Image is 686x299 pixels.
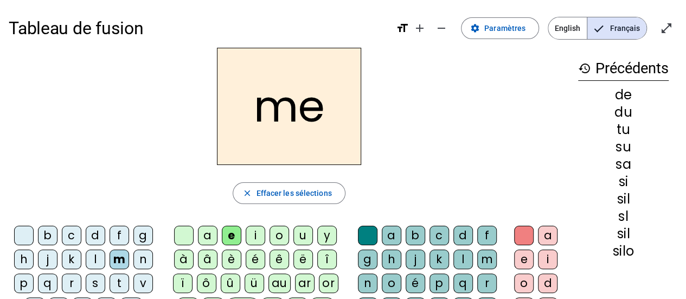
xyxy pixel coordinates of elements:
[578,88,669,101] div: de
[548,17,587,39] span: English
[198,250,217,269] div: â
[14,273,34,293] div: p
[174,250,194,269] div: à
[358,250,377,269] div: g
[233,182,345,204] button: Effacer les sélections
[110,226,129,245] div: f
[38,226,57,245] div: b
[382,273,401,293] div: o
[587,17,646,39] span: Français
[578,175,669,188] div: si
[406,273,425,293] div: é
[221,273,240,293] div: û
[477,226,497,245] div: f
[538,250,557,269] div: i
[484,22,525,35] span: Paramètres
[453,226,473,245] div: d
[656,17,677,39] button: Entrer en plein écran
[270,226,289,245] div: o
[86,226,105,245] div: d
[133,226,153,245] div: g
[429,250,449,269] div: k
[406,226,425,245] div: b
[435,22,448,35] mat-icon: remove
[110,273,129,293] div: t
[396,22,409,35] mat-icon: format_size
[514,250,534,269] div: e
[293,226,313,245] div: u
[453,250,473,269] div: l
[293,250,313,269] div: ë
[477,250,497,269] div: m
[578,106,669,119] div: du
[133,273,153,293] div: v
[461,17,539,39] button: Paramètres
[268,273,291,293] div: au
[382,250,401,269] div: h
[406,250,425,269] div: j
[538,226,557,245] div: a
[222,250,241,269] div: è
[578,210,669,223] div: sl
[86,273,105,293] div: s
[246,250,265,269] div: é
[578,62,591,75] mat-icon: history
[431,17,452,39] button: Diminuer la taille de la police
[295,273,315,293] div: ar
[38,250,57,269] div: j
[382,226,401,245] div: a
[578,56,669,81] h3: Précédents
[256,187,331,200] span: Effacer les sélections
[477,273,497,293] div: r
[62,273,81,293] div: r
[133,250,153,269] div: n
[538,273,557,293] div: d
[9,11,387,46] h1: Tableau de fusion
[548,17,647,40] mat-button-toggle-group: Language selection
[429,273,449,293] div: p
[578,245,669,258] div: silo
[317,250,337,269] div: î
[578,193,669,206] div: sil
[197,273,216,293] div: ô
[358,273,377,293] div: n
[242,188,252,198] mat-icon: close
[14,250,34,269] div: h
[222,226,241,245] div: e
[409,17,431,39] button: Augmenter la taille de la police
[578,123,669,136] div: tu
[246,226,265,245] div: i
[470,23,480,33] mat-icon: settings
[110,250,129,269] div: m
[62,250,81,269] div: k
[317,226,337,245] div: y
[578,158,669,171] div: sa
[413,22,426,35] mat-icon: add
[578,141,669,154] div: su
[217,48,361,165] h2: me
[319,273,338,293] div: or
[578,227,669,240] div: sil
[245,273,264,293] div: ü
[514,273,534,293] div: o
[270,250,289,269] div: ê
[86,250,105,269] div: l
[660,22,673,35] mat-icon: open_in_full
[38,273,57,293] div: q
[62,226,81,245] div: c
[453,273,473,293] div: q
[429,226,449,245] div: c
[173,273,193,293] div: ï
[198,226,217,245] div: a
